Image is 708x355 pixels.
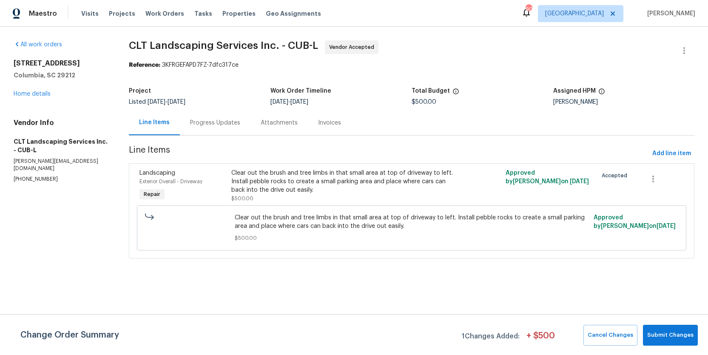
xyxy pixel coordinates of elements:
span: [DATE] [657,223,676,229]
a: All work orders [14,42,62,48]
span: Listed [129,99,185,105]
span: [DATE] [570,179,589,185]
span: Accepted [602,171,631,180]
span: Exterior Overall - Driveway [139,179,202,184]
div: Line Items [139,118,170,127]
span: Work Orders [145,9,184,18]
h5: Work Order Timeline [270,88,331,94]
div: 3KFRGEFAPD7FZ-7dfc317ce [129,61,694,69]
span: [DATE] [270,99,288,105]
span: Add line item [652,148,691,159]
span: [GEOGRAPHIC_DATA] [545,9,604,18]
span: - [270,99,308,105]
span: Maestro [29,9,57,18]
span: Projects [109,9,135,18]
span: Geo Assignments [266,9,321,18]
div: Invoices [318,119,341,127]
span: $500.00 [231,196,253,201]
div: 90 [526,5,532,14]
span: CLT Landscaping Services Inc. - CUB-L [129,40,318,51]
span: The total cost of line items that have been proposed by Opendoor. This sum includes line items th... [452,88,459,99]
b: Reference: [129,62,160,68]
div: Clear out the brush and tree limbs in that small area at top of driveway to left. Install pebble ... [231,169,455,194]
span: Repair [140,190,164,199]
span: Line Items [129,146,649,162]
h2: [STREET_ADDRESS] [14,59,108,68]
button: Add line item [649,146,694,162]
span: Vendor Accepted [329,43,378,51]
span: [DATE] [148,99,165,105]
span: Tasks [194,11,212,17]
p: [PERSON_NAME][EMAIL_ADDRESS][DOMAIN_NAME] [14,158,108,172]
span: Clear out the brush and tree limbs in that small area at top of driveway to left. Install pebble ... [235,213,589,230]
span: [PERSON_NAME] [644,9,695,18]
span: $500.00 [412,99,436,105]
span: The hpm assigned to this work order. [598,88,605,99]
h5: Assigned HPM [553,88,596,94]
span: Approved by [PERSON_NAME] on [506,170,589,185]
span: Properties [222,9,256,18]
span: Approved by [PERSON_NAME] on [594,215,676,229]
h5: Total Budget [412,88,450,94]
span: - [148,99,185,105]
span: [DATE] [290,99,308,105]
div: Progress Updates [190,119,240,127]
span: Landscaping [139,170,175,176]
h5: CLT Landscaping Services Inc. - CUB-L [14,137,108,154]
span: Visits [81,9,99,18]
h5: Columbia, SC 29212 [14,71,108,80]
div: [PERSON_NAME] [553,99,694,105]
span: [DATE] [168,99,185,105]
span: $500.00 [235,234,589,242]
p: [PHONE_NUMBER] [14,176,108,183]
h4: Vendor Info [14,119,108,127]
div: Attachments [261,119,298,127]
a: Home details [14,91,51,97]
h5: Project [129,88,151,94]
